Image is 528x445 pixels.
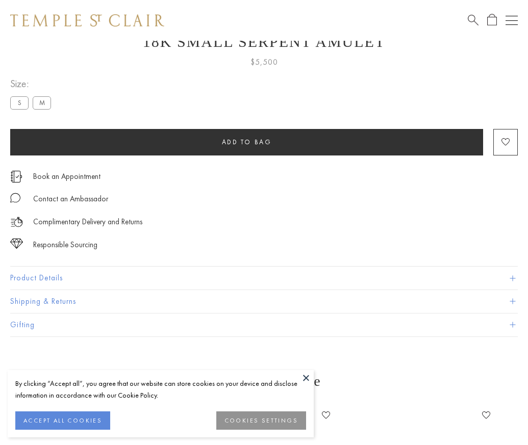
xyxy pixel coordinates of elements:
[250,56,278,69] span: $5,500
[10,313,518,336] button: Gifting
[33,239,97,251] div: Responsible Sourcing
[10,33,518,50] h1: 18K Small Serpent Amulet
[506,14,518,27] button: Open navigation
[10,129,483,155] button: Add to bag
[10,193,20,203] img: MessageIcon-01_2.svg
[10,171,22,182] img: icon_appointment.svg
[10,96,29,109] label: S
[33,96,51,109] label: M
[216,411,306,430] button: COOKIES SETTINGS
[33,216,142,228] p: Complimentary Delivery and Returns
[222,138,272,146] span: Add to bag
[487,14,497,27] a: Open Shopping Bag
[33,171,100,182] a: Book an Appointment
[15,411,110,430] button: ACCEPT ALL COOKIES
[33,193,108,205] div: Contact an Ambassador
[468,14,479,27] a: Search
[10,14,164,27] img: Temple St. Clair
[15,378,306,401] div: By clicking “Accept all”, you agree that our website can store cookies on your device and disclos...
[10,267,518,290] button: Product Details
[10,75,55,92] span: Size:
[10,290,518,313] button: Shipping & Returns
[10,216,23,228] img: icon_delivery.svg
[10,239,23,249] img: icon_sourcing.svg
